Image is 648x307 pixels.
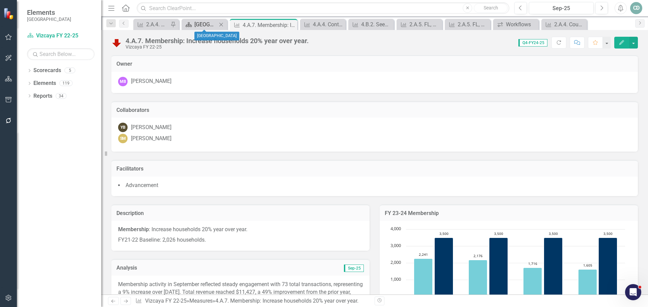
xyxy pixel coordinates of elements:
[484,5,498,10] span: Search
[145,298,187,304] a: Vizcaya FY 22-25
[458,20,489,29] div: 2.A.5. FL, National & International Daytime Visitor: Rebuild national and international visitatio...
[131,124,171,131] div: [PERSON_NAME]
[630,2,642,14] button: CD
[529,2,594,14] button: Sep-25
[33,67,61,74] a: Scorecards
[64,68,75,73] div: 5
[390,276,401,282] text: 1,000
[544,238,563,297] path: Q3-FY24-25, 3,500. Target YTD.
[528,261,537,266] text: 1,716
[118,226,363,235] p: : Increase households 20% year over year.
[116,107,633,113] h3: Collaborators
[549,231,558,236] text: 3,500
[126,182,158,188] span: Advancement
[469,260,487,297] path: Q2-FY24-25, 2,176. Actual YTD.
[385,210,633,216] h3: FY 23-24 Membership
[361,20,392,29] div: 4.B.2. Seed Funding: Raise $1.5M to support various capital initiatives
[554,20,585,29] div: 2.A.4. County Officials: Strengthen awareness among MDC elected officials by sending two (2) pers...
[390,225,401,232] text: 4,000
[56,93,66,99] div: 34
[350,20,392,29] a: 4.B.2. Seed Funding: Raise $1.5M to support various capital initiatives
[137,2,509,14] input: Search ClearPoint...
[603,231,613,236] text: 3,500
[398,20,440,29] a: 2.A.5. FL, National & International Daytime Visitor: Maintain [US_STATE] resident visitation.
[435,238,453,297] path: Q1-FY24-25, 3,500. Target YTD.
[27,32,94,40] a: Vizcaya FY 22-25
[494,231,503,236] text: 3,500
[414,259,433,297] path: Q1-FY24-25, 2,241. Actual YTD.
[116,166,633,172] h3: Facilitators
[474,3,508,13] button: Search
[518,39,547,47] span: Q4-FY24-25
[419,252,428,257] text: 2,241
[215,298,358,304] div: 4.A.7. Membership: Increase households 20% year over year.
[435,238,617,297] g: Target YTD, bar series 2 of 2 with 4 bars.
[506,20,537,29] div: Workflows
[118,226,149,233] strong: Membership
[439,231,449,236] text: 3,500
[3,7,16,20] img: ClearPoint Strategy
[625,284,641,300] iframe: Intercom live chat
[116,61,633,67] h3: Owner
[126,37,309,44] div: 4.A.7. Membership: Increase households 20% year over year.
[578,270,597,297] path: Q4-FY24-25, 1,605. Actual YTD.
[302,20,344,29] a: 4.A.4. Contributed Revenue: Increase annual contributed operating revenue 20% year-over-year
[543,20,585,29] a: 2.A.4. County Officials: Strengthen awareness among MDC elected officials by sending two (2) pers...
[599,238,617,297] path: Q4-FY24-25, 3,500. Target YTD.
[489,238,508,297] path: Q2-FY24-25, 3,500. Target YTD.
[59,81,73,86] div: 119
[189,298,213,304] a: Measures
[183,20,217,29] a: [GEOGRAPHIC_DATA]
[118,77,128,86] div: MB
[118,235,363,244] p: FY21-22 Baseline: 2,026 households.
[33,80,56,87] a: Elements
[243,21,296,29] div: 4.A.7. Membership: Increase households 20% year over year.
[409,20,440,29] div: 2.A.5. FL, National & International Daytime Visitor: Maintain [US_STATE] resident visitation.
[27,8,71,17] span: Elements
[399,293,401,299] text: 0
[344,265,364,272] span: Sep-25
[27,17,71,22] small: [GEOGRAPHIC_DATA]
[135,297,370,305] div: » »
[116,265,241,271] h3: Analysis
[118,123,128,132] div: YB
[146,20,169,29] div: 2.A.4. County Officials: Strengthen awareness among MDC elected officials by meeting in person wi...
[531,4,591,12] div: Sep-25
[474,253,483,258] text: 2,176
[33,92,52,100] a: Reports
[447,20,489,29] a: 2.A.5. FL, National & International Daytime Visitor: Rebuild national and international visitatio...
[194,32,239,40] div: [GEOGRAPHIC_DATA]
[390,242,401,248] text: 3,000
[390,259,401,265] text: 2,000
[111,37,122,48] img: Below Plan
[495,20,537,29] a: Workflows
[523,268,542,297] path: Q3-FY24-25, 1,716. Actual YTD.
[131,135,171,143] div: [PERSON_NAME]
[131,78,171,85] div: [PERSON_NAME]
[583,263,592,268] text: 1,605
[116,210,364,216] h3: Description
[118,134,128,143] div: SM
[126,44,309,50] div: Vizcaya FY 22-25
[313,20,344,29] div: 4.A.4. Contributed Revenue: Increase annual contributed operating revenue 20% year-over-year
[194,20,217,29] div: [GEOGRAPHIC_DATA]
[414,259,597,297] g: Actual YTD, bar series 1 of 2 with 4 bars.
[135,20,169,29] a: 2.A.4. County Officials: Strengthen awareness among MDC elected officials by meeting in person wi...
[27,48,94,60] input: Search Below...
